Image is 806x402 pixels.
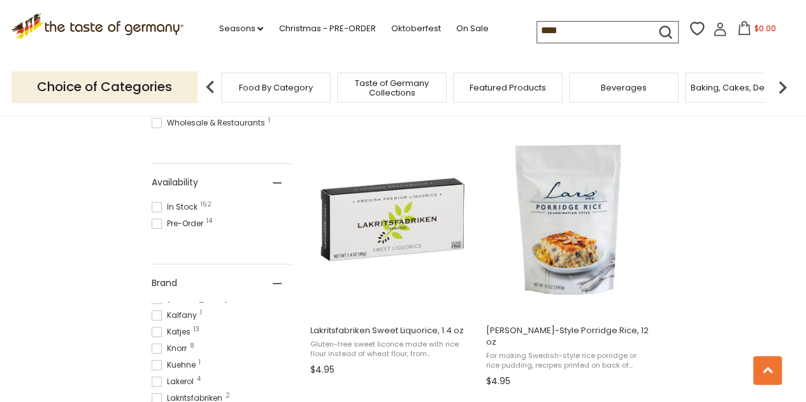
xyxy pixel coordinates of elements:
[152,276,177,290] span: Brand
[341,78,443,97] a: Taste of Germany Collections
[754,23,775,34] span: $0.00
[310,363,335,377] span: $4.95
[152,359,199,371] span: Kuehne
[391,22,440,36] a: Oktoberfest
[770,75,795,100] img: next arrow
[152,376,198,387] span: Lakerol
[268,117,270,124] span: 1
[601,83,647,92] a: Beverages
[486,325,651,348] span: [PERSON_NAME]-Style Porridge Rice, 12 oz
[152,117,269,129] span: Wholesale & Restaurants
[152,218,207,229] span: Pre-Order
[199,359,201,366] span: 1
[456,22,488,36] a: On Sale
[691,83,789,92] a: Baking, Cakes, Desserts
[730,21,784,40] button: $0.00
[310,325,475,336] span: Lakritsfabriken Sweet Liquorice, 1.4 oz
[197,376,201,382] span: 4
[200,310,202,316] span: 1
[484,124,652,392] a: Lars Scandinavian-Style Porridge Rice, 12 oz
[239,83,313,92] a: Food By Category
[310,340,475,359] span: Gluten-free sweet licorice made with rice flour instead of wheat flour, from [GEOGRAPHIC_DATA]
[152,310,201,321] span: Kalfany
[486,375,510,388] span: $4.95
[201,201,212,208] span: 152
[278,22,375,36] a: Christmas - PRE-ORDER
[11,71,198,103] p: Choice of Categories
[308,124,477,380] a: Lakritsfabriken Sweet Liquorice, 1.4 oz
[190,343,194,349] span: 8
[219,22,263,36] a: Seasons
[152,176,198,189] span: Availability
[484,135,652,304] img: Lars Scandinavian Style Porridge
[206,218,212,224] span: 14
[226,392,230,399] span: 2
[308,135,477,304] img: Lakritsfabriken Sweet Liquorice
[152,343,191,354] span: Knorr
[470,83,546,92] a: Featured Products
[198,75,223,100] img: previous arrow
[194,326,199,333] span: 13
[152,201,201,213] span: In Stock
[152,326,194,338] span: Katjes
[486,351,651,371] span: For making Swedish-style rice porridge or rice pudding, recipes printed on back of resealable bag.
